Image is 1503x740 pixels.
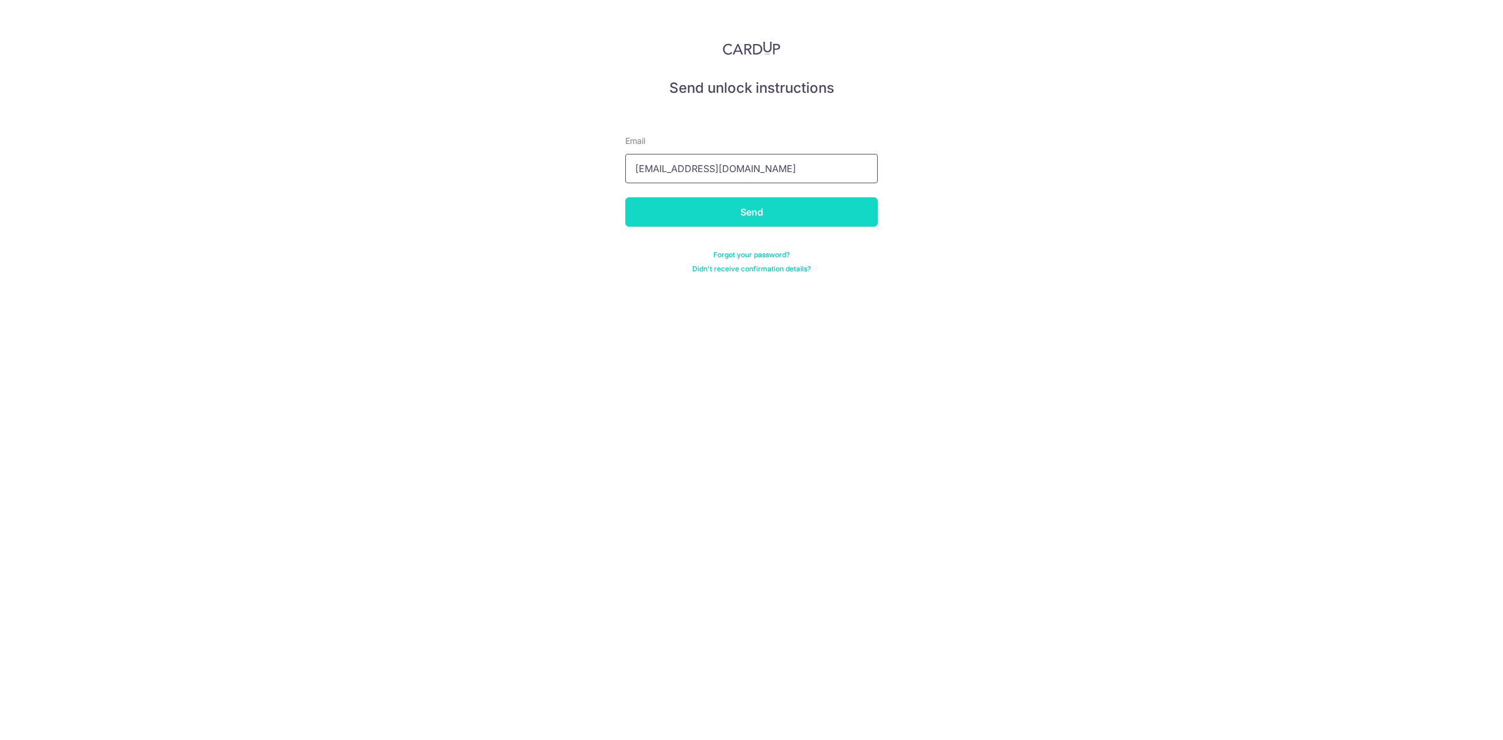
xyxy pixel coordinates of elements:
[723,41,780,55] img: CardUp Logo
[713,250,790,260] a: Forgot your password?
[625,154,878,183] input: Enter your Email
[692,264,811,274] a: Didn't receive confirmation details?
[625,79,878,97] h5: Send unlock instructions
[625,197,878,227] input: Send
[625,136,645,146] span: translation missing: en.devise.label.Email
